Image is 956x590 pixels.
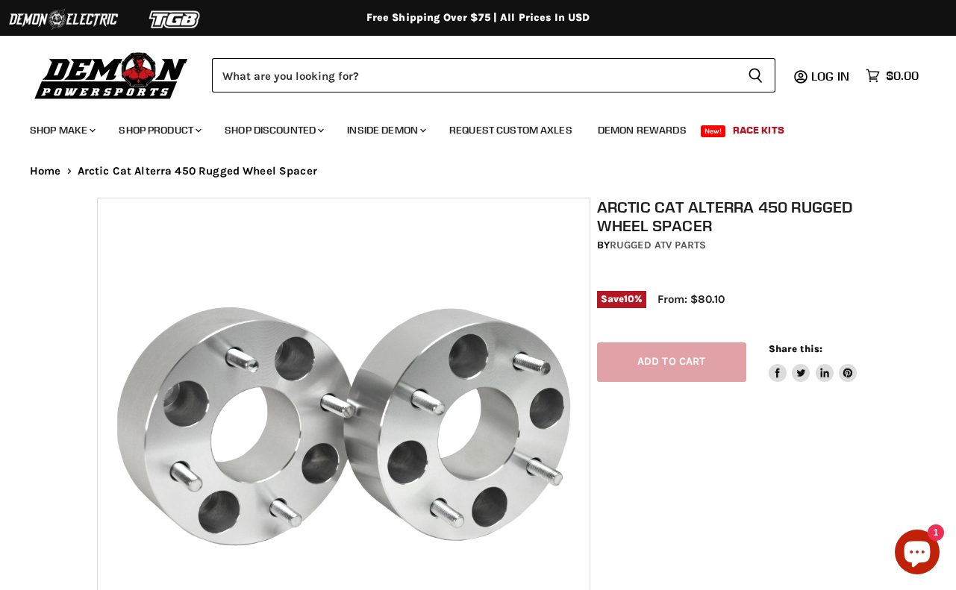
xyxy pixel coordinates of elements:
span: Save % [597,291,646,307]
a: Inside Demon [336,115,435,145]
span: Arctic Cat Alterra 450 Rugged Wheel Spacer [78,165,317,178]
span: Share this: [769,343,822,354]
a: Race Kits [722,115,796,145]
a: Rugged ATV Parts [610,239,706,251]
img: TGB Logo 2 [119,5,231,34]
span: 10 [624,293,634,304]
span: Log in [811,69,849,84]
a: Shop Product [107,115,210,145]
a: Shop Discounted [213,115,333,145]
span: $0.00 [886,69,919,83]
button: Search [736,58,775,92]
ul: Main menu [19,109,915,145]
h1: Arctic Cat Alterra 450 Rugged Wheel Spacer [597,198,866,235]
input: Search [212,58,736,92]
div: by [597,237,866,254]
img: Demon Powersports [30,48,193,101]
aside: Share this: [769,342,857,382]
img: Demon Electric Logo 2 [7,5,119,34]
span: From: $80.10 [657,292,725,306]
span: New! [701,125,726,137]
a: Log in [805,69,858,83]
form: Product [212,58,775,92]
a: $0.00 [858,65,926,87]
a: Shop Make [19,115,104,145]
a: Request Custom Axles [438,115,584,145]
a: Home [30,165,61,178]
a: Demon Rewards [587,115,698,145]
inbox-online-store-chat: Shopify online store chat [890,530,944,578]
